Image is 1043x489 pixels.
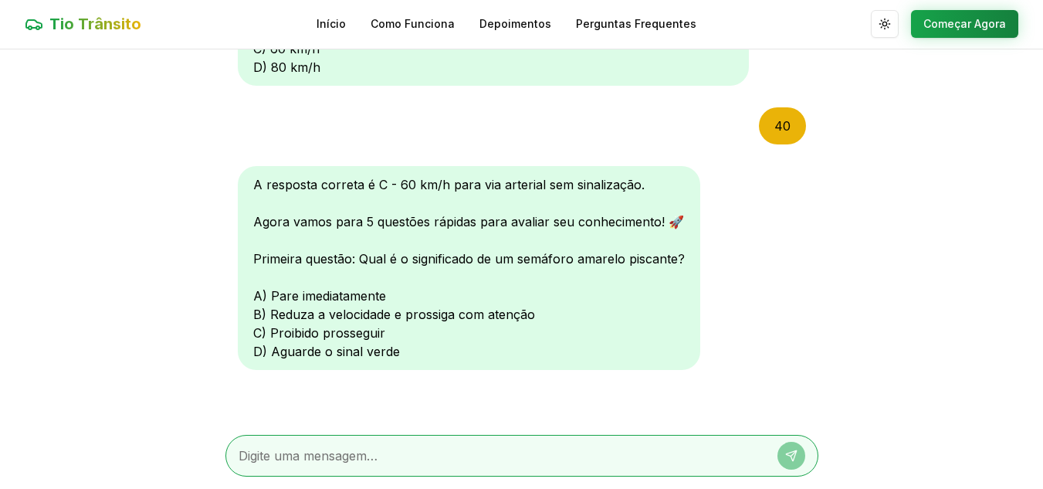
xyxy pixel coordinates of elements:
span: Tio Trânsito [49,13,141,35]
a: Como Funciona [371,16,455,32]
a: Perguntas Frequentes [576,16,696,32]
a: Início [317,16,346,32]
button: Começar Agora [911,10,1018,38]
div: 40 [759,107,806,144]
a: Tio Trânsito [25,13,141,35]
div: A resposta correta é C - 60 km/h para via arterial sem sinalização. Agora vamos para 5 questões r... [238,166,700,370]
a: Depoimentos [479,16,551,32]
